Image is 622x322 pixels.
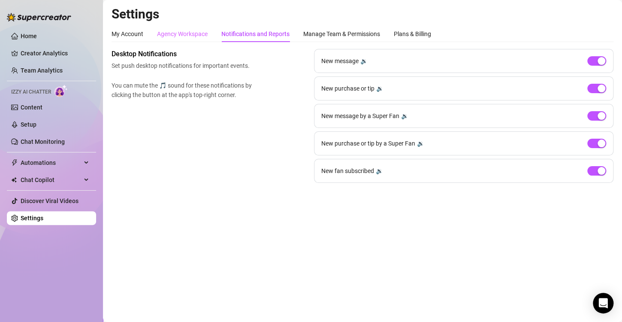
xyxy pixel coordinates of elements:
img: AI Chatter [54,85,68,97]
a: Content [21,104,42,111]
div: Agency Workspace [157,29,208,39]
a: Home [21,33,37,39]
div: 🔉 [360,56,368,66]
span: New purchase or tip by a Super Fan [321,139,415,148]
span: Izzy AI Chatter [11,88,51,96]
div: 🔉 [376,166,383,176]
div: 🔉 [417,139,424,148]
span: You can mute the 🎵 sound for these notifications by clicking the button at the app's top-right co... [112,81,256,100]
img: logo-BBDzfeDw.svg [7,13,71,21]
div: 🔉 [401,111,408,121]
a: Chat Monitoring [21,138,65,145]
span: Set push desktop notifications for important events. [112,61,256,70]
span: Automations [21,156,82,170]
span: New purchase or tip [321,84,374,93]
div: My Account [112,29,143,39]
div: 🔉 [376,84,383,93]
a: Team Analytics [21,67,63,74]
span: New fan subscribed [321,166,374,176]
span: thunderbolt [11,159,18,166]
div: Notifications and Reports [221,29,290,39]
a: Setup [21,121,36,128]
div: Manage Team & Permissions [303,29,380,39]
span: Desktop Notifications [112,49,256,59]
span: New message [321,56,359,66]
div: Open Intercom Messenger [593,293,613,313]
span: New message by a Super Fan [321,111,399,121]
a: Discover Viral Videos [21,197,79,204]
div: Plans & Billing [394,29,431,39]
h2: Settings [112,6,613,22]
span: Chat Copilot [21,173,82,187]
a: Settings [21,215,43,222]
a: Creator Analytics [21,46,89,60]
img: Chat Copilot [11,177,17,183]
